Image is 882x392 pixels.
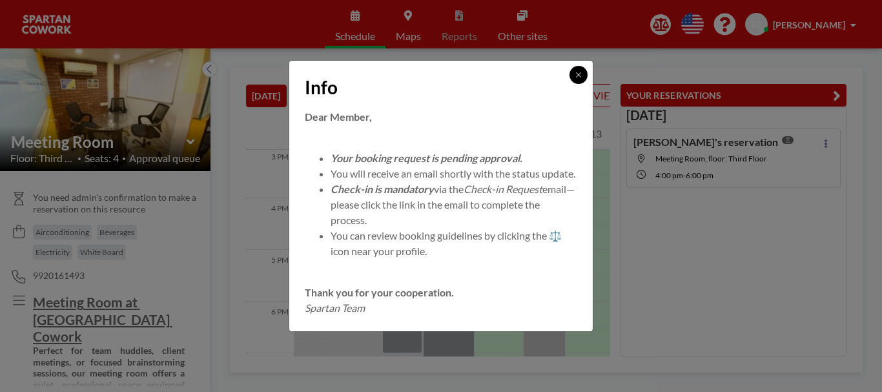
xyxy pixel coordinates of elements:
[305,76,338,99] span: Info
[331,166,577,181] li: You will receive an email shortly with the status update.
[464,183,542,195] em: Check-in Request
[305,302,365,314] em: Spartan Team
[305,286,454,298] strong: Thank you for your cooperation.
[331,228,577,259] li: You can review booking guidelines by clicking the ⚖️ icon near your profile.
[331,183,434,195] em: Check-in is mandatory
[331,152,522,164] em: Your booking request is pending approval.
[331,181,577,228] li: via the email—please click the link in the email to complete the process.
[305,110,372,123] strong: Dear Member,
